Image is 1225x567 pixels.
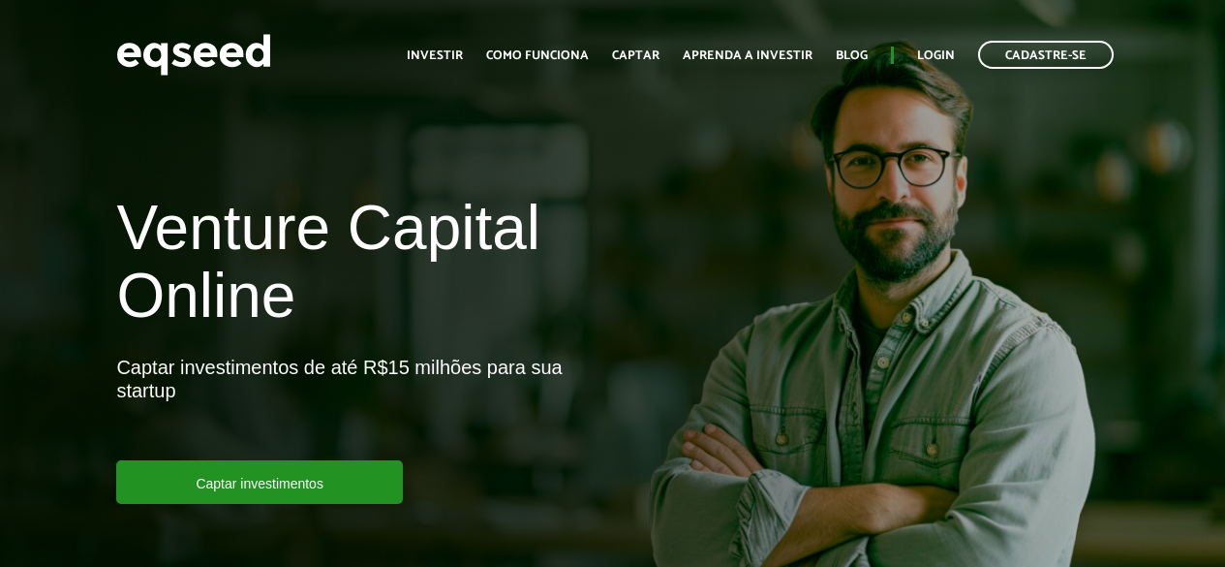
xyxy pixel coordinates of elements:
[836,49,868,62] a: Blog
[486,49,589,62] a: Como funciona
[116,29,271,80] img: EqSeed
[116,194,597,340] h1: Venture Capital Online
[978,41,1114,69] a: Cadastre-se
[116,356,597,460] p: Captar investimentos de até R$15 milhões para sua startup
[116,460,403,504] a: Captar investimentos
[612,49,659,62] a: Captar
[407,49,463,62] a: Investir
[917,49,955,62] a: Login
[683,49,812,62] a: Aprenda a investir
